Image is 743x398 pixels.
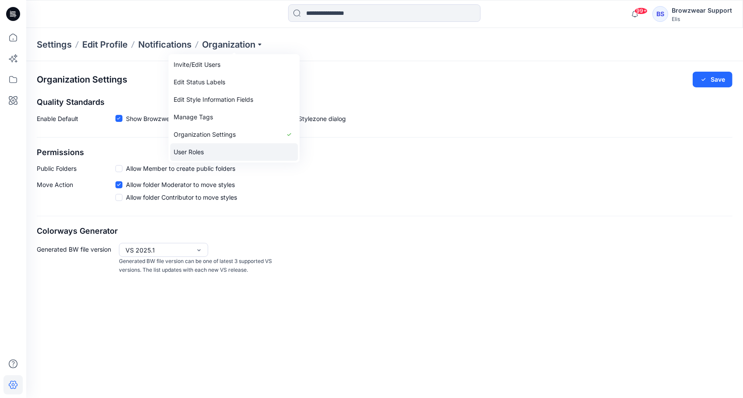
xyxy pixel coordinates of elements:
[170,126,298,143] a: Organization Settings
[37,243,115,275] p: Generated BW file version
[672,5,732,16] div: Browzwear Support
[37,164,115,173] p: Public Folders
[170,56,298,73] a: Invite/Edit Users
[126,180,235,189] span: Allow folder Moderator to move styles
[170,73,298,91] a: Edit Status Labels
[126,164,235,173] span: Allow Member to create public folders
[82,38,128,51] a: Edit Profile
[37,180,115,205] p: Move Action
[37,38,72,51] p: Settings
[37,114,115,127] p: Enable Default
[37,148,733,157] h2: Permissions
[37,98,733,107] h2: Quality Standards
[138,38,192,51] a: Notifications
[170,143,298,161] a: User Roles
[119,257,275,275] p: Generated BW file version can be one of latest 3 supported VS versions. The list updates with eac...
[126,193,237,202] span: Allow folder Contributor to move styles
[693,72,733,87] button: Save
[37,227,733,236] h2: Colorways Generator
[126,246,191,255] div: VS 2025.1
[635,7,648,14] span: 99+
[126,114,346,123] span: Show Browzwear’s default quality standards in the Share to Stylezone dialog
[37,75,127,85] h2: Organization Settings
[170,91,298,108] a: Edit Style Information Fields
[170,108,298,126] a: Manage Tags
[652,6,668,22] div: BS
[672,16,732,22] div: Elis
